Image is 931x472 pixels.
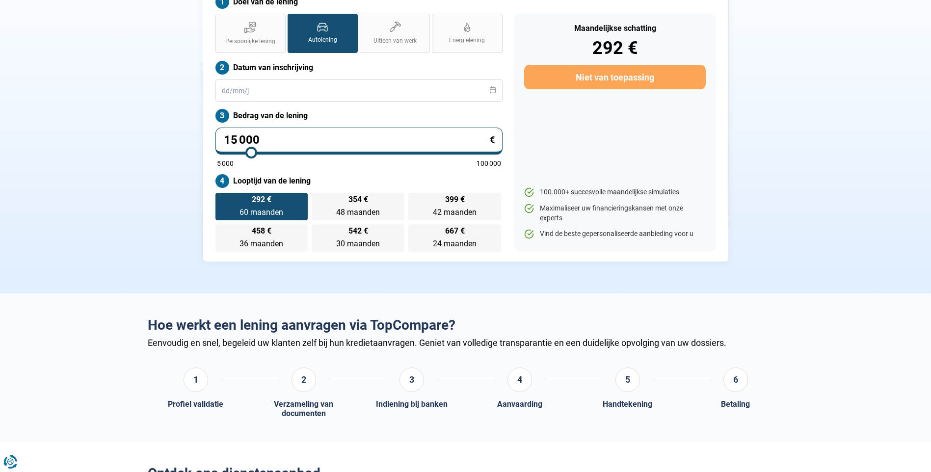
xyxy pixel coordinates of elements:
span: 100 000 [477,160,501,167]
span: 36 maanden [239,239,283,248]
input: dd/mm/j [215,79,503,102]
span: Energielening [449,36,485,45]
div: Eenvoudig en snel, begeleid uw klanten zelf bij hun kredietaanvragen. Geniet van volledige transp... [148,338,784,348]
div: 4 [507,367,532,392]
div: Aanvaarding [497,399,542,409]
span: 292 € [252,196,271,204]
li: Maximaliseer uw financieringskansen met onze experts [524,204,705,223]
span: Uitleen van werk [373,37,417,45]
div: 292 € [524,39,705,57]
span: 24 maanden [433,239,477,248]
span: 667 € [445,227,465,235]
h2: Hoe werkt een lening aanvragen via TopCompare? [148,317,784,334]
label: Bedrag van de lening [215,109,503,123]
span: 60 maanden [239,208,283,217]
div: Maandelijkse schatting [524,25,705,32]
span: 48 maanden [336,208,380,217]
span: 30 maanden [336,239,380,248]
button: Niet van toepassing [524,65,705,89]
span: Autolening [308,36,337,44]
li: Vind de beste gepersonaliseerde aanbieding voor u [524,229,705,239]
span: 542 € [348,227,368,235]
span: 399 € [445,196,465,204]
div: Profiel validatie [168,399,223,409]
span: € [490,135,495,144]
div: 3 [399,367,424,392]
label: Looptijd van de lening [215,174,503,188]
div: Indiening bij banken [376,399,448,409]
div: Betaling [721,399,750,409]
span: Persoonlijke lening [225,37,275,46]
div: Handtekening [603,399,652,409]
div: 5 [615,367,640,392]
span: 354 € [348,196,368,204]
span: 42 maanden [433,208,477,217]
label: Datum van inschrijving [215,61,503,75]
div: 2 [292,367,316,392]
div: 1 [184,367,208,392]
div: 6 [723,367,748,392]
div: Verzameling van documenten [256,399,352,418]
span: 458 € [252,227,271,235]
span: 5 000 [217,160,234,167]
li: 100.000+ succesvolle maandelijkse simulaties [524,187,705,197]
